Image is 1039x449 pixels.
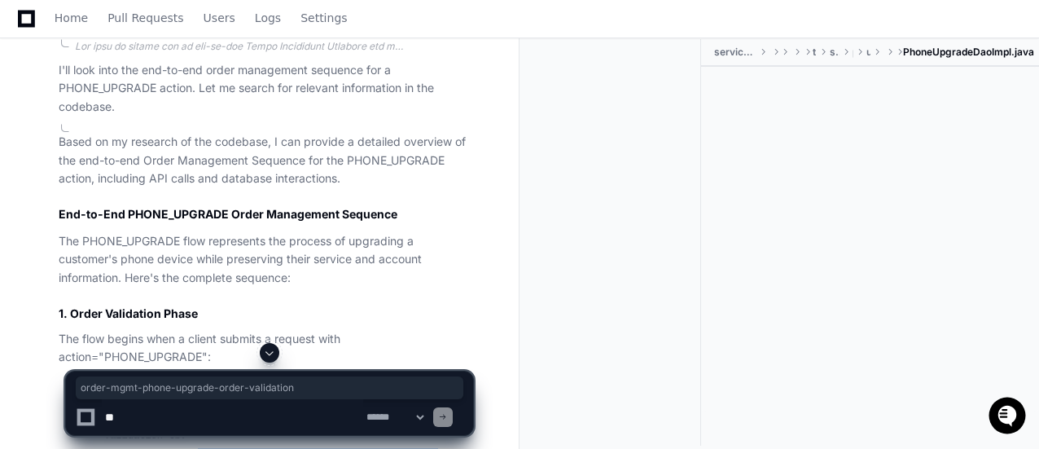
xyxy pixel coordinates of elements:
button: Start new chat [277,126,296,146]
span: Home [55,13,88,23]
span: tracfone [813,46,818,59]
span: Pull Requests [107,13,183,23]
img: 1736555170064-99ba0984-63c1-480f-8ee9-699278ef63ed [16,121,46,151]
img: PlayerZero [16,16,49,49]
span: Logs [255,13,281,23]
h3: 1. Order Validation Phase [59,306,473,322]
span: serviceplan [830,46,840,59]
p: Based on my research of the codebase, I can provide a detailed overview of the end-to-end Order M... [59,133,473,188]
span: Settings [300,13,347,23]
h2: End-to-End PHONE_UPGRADE Order Management Sequence [59,206,473,222]
div: Welcome [16,65,296,91]
div: Lor ipsu do sitame con ad eli-se-doe Tempo Incididunt Utlabore etd m "ALIQU_ENIMADM" veniam, quis... [75,40,473,53]
span: Pylon [162,171,197,183]
span: Users [204,13,235,23]
p: The flow begins when a client submits a request with action="PHONE_UPGRADE": [59,330,473,368]
p: I'll look into the end-to-end order management sequence for a PHONE_UPGRADE action. Let me search... [59,61,473,117]
span: phone [853,46,853,59]
span: order-mgmt-phone-upgrade-order-validation [81,381,458,394]
iframe: Open customer support [987,395,1031,439]
span: serviceplan-phone-upgrade-tbv [714,46,756,59]
a: Powered byPylon [115,170,197,183]
span: PhoneUpgradeDaoImpl.java [903,46,1034,59]
p: The PHONE_UPGRADE flow represents the process of upgrading a customer's phone device while preser... [59,232,473,288]
div: We're offline, we'll be back soon [55,138,213,151]
span: upgrade [866,46,870,59]
div: Start new chat [55,121,267,138]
